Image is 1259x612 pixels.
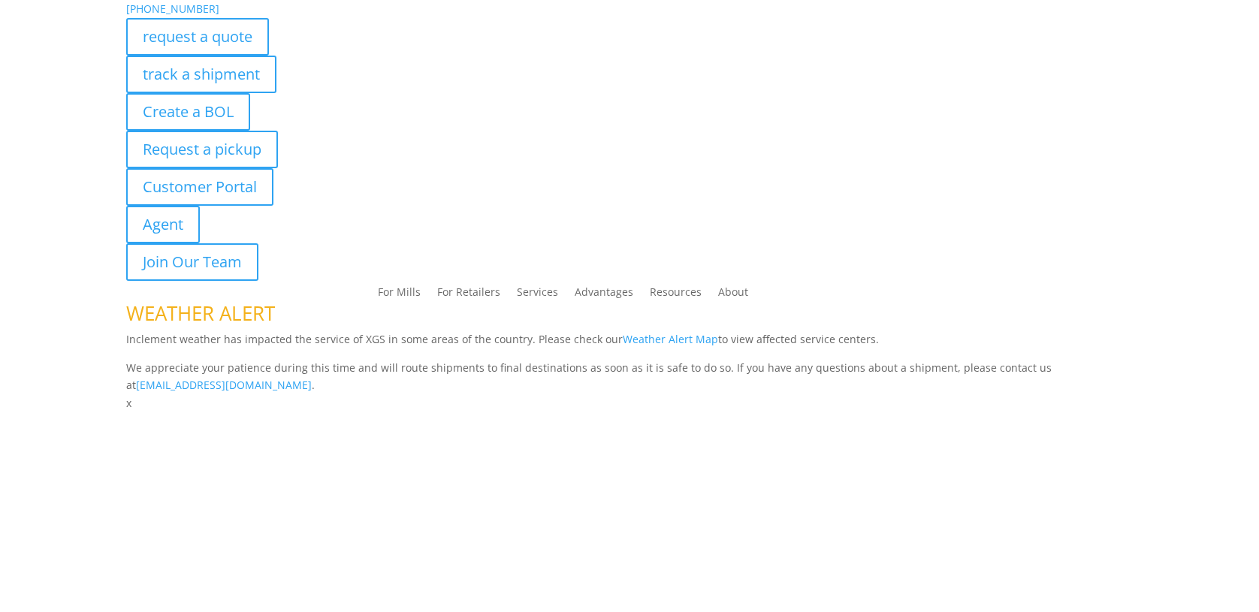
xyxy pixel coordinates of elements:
a: For Mills [378,287,421,303]
a: About [718,287,748,303]
a: Resources [650,287,702,303]
a: [EMAIL_ADDRESS][DOMAIN_NAME] [136,378,312,392]
p: We appreciate your patience during this time and will route shipments to final destinations as so... [126,359,1134,395]
a: Join Our Team [126,243,258,281]
p: Complete the form below and a member of our team will be in touch within 24 hours. [126,442,1134,460]
a: Request a pickup [126,131,278,168]
h1: Contact Us [126,412,1134,442]
a: Create a BOL [126,93,250,131]
p: Inclement weather has impacted the service of XGS in some areas of the country. Please check our ... [126,330,1134,359]
a: request a quote [126,18,269,56]
a: Agent [126,206,200,243]
a: [PHONE_NUMBER] [126,2,219,16]
span: WEATHER ALERT [126,300,275,327]
a: Weather Alert Map [623,332,718,346]
a: track a shipment [126,56,276,93]
a: Services [517,287,558,303]
a: Advantages [575,287,633,303]
a: For Retailers [437,287,500,303]
p: x [126,394,1134,412]
a: Customer Portal [126,168,273,206]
